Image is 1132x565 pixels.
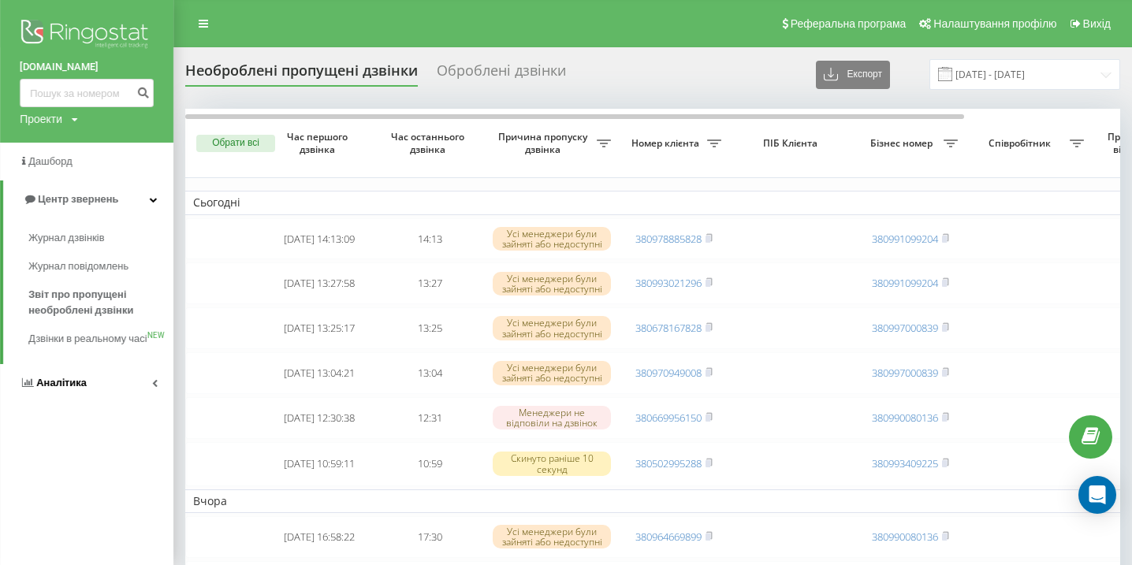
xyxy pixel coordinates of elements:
div: Скинуто раніше 10 секунд [493,452,611,475]
div: Усі менеджери були зайняті або недоступні [493,525,611,548]
td: 14:13 [374,218,485,260]
span: Журнал дзвінків [28,230,104,246]
div: Проекти [20,111,62,127]
span: Реферальна програма [791,17,907,30]
td: [DATE] 13:04:21 [264,352,374,394]
td: [DATE] 13:25:17 [264,307,374,349]
a: Журнал повідомлень [28,252,173,281]
span: Бізнес номер [863,137,944,150]
button: Обрати всі [196,135,275,152]
span: Вихід [1083,17,1111,30]
span: Час останнього дзвінка [387,131,472,155]
a: 380502995288 [635,456,702,470]
td: 17:30 [374,516,485,558]
span: ПІБ Клієнта [743,137,842,150]
div: Усі менеджери були зайняті або недоступні [493,272,611,296]
a: 380678167828 [635,321,702,335]
td: 10:59 [374,442,485,486]
div: Менеджери не відповіли на дзвінок [493,406,611,429]
span: Співробітник [974,137,1070,150]
div: Необроблені пропущені дзвінки [185,62,418,87]
a: Центр звернень [3,180,173,218]
div: Open Intercom Messenger [1078,476,1116,514]
a: 380964669899 [635,530,702,544]
a: 380997000839 [872,321,938,335]
span: Журнал повідомлень [28,258,128,274]
a: 380991099204 [872,232,938,246]
a: 380978885828 [635,232,702,246]
span: Номер клієнта [627,137,707,150]
a: 380993409225 [872,456,938,470]
td: [DATE] 16:58:22 [264,516,374,558]
a: 380669956150 [635,411,702,425]
a: Звіт про пропущені необроблені дзвінки [28,281,173,325]
a: 380990080136 [872,530,938,544]
div: Усі менеджери були зайняті або недоступні [493,361,611,385]
input: Пошук за номером [20,79,154,107]
span: Час першого дзвінка [277,131,362,155]
div: Усі менеджери були зайняті або недоступні [493,316,611,340]
a: 380997000839 [872,366,938,380]
a: [DOMAIN_NAME] [20,59,154,75]
span: Дзвінки в реальному часі [28,331,147,347]
td: [DATE] 13:27:58 [264,262,374,304]
button: Експорт [816,61,890,89]
span: Звіт про пропущені необроблені дзвінки [28,287,166,318]
a: Журнал дзвінків [28,224,173,252]
td: 13:04 [374,352,485,394]
img: Ringostat logo [20,16,154,55]
td: [DATE] 12:30:38 [264,397,374,439]
a: 380993021296 [635,276,702,290]
td: [DATE] 14:13:09 [264,218,374,260]
span: Аналiтика [36,377,87,388]
span: Налаштування профілю [933,17,1056,30]
div: Усі менеджери були зайняті або недоступні [493,227,611,251]
span: Причина пропуску дзвінка [493,131,597,155]
span: Дашборд [28,155,73,167]
td: 12:31 [374,397,485,439]
td: 13:25 [374,307,485,349]
a: 380970949008 [635,366,702,380]
div: Оброблені дзвінки [437,62,566,87]
a: 380990080136 [872,411,938,425]
td: 13:27 [374,262,485,304]
td: [DATE] 10:59:11 [264,442,374,486]
a: 380991099204 [872,276,938,290]
span: Центр звернень [38,193,118,205]
a: Дзвінки в реальному часіNEW [28,325,173,353]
